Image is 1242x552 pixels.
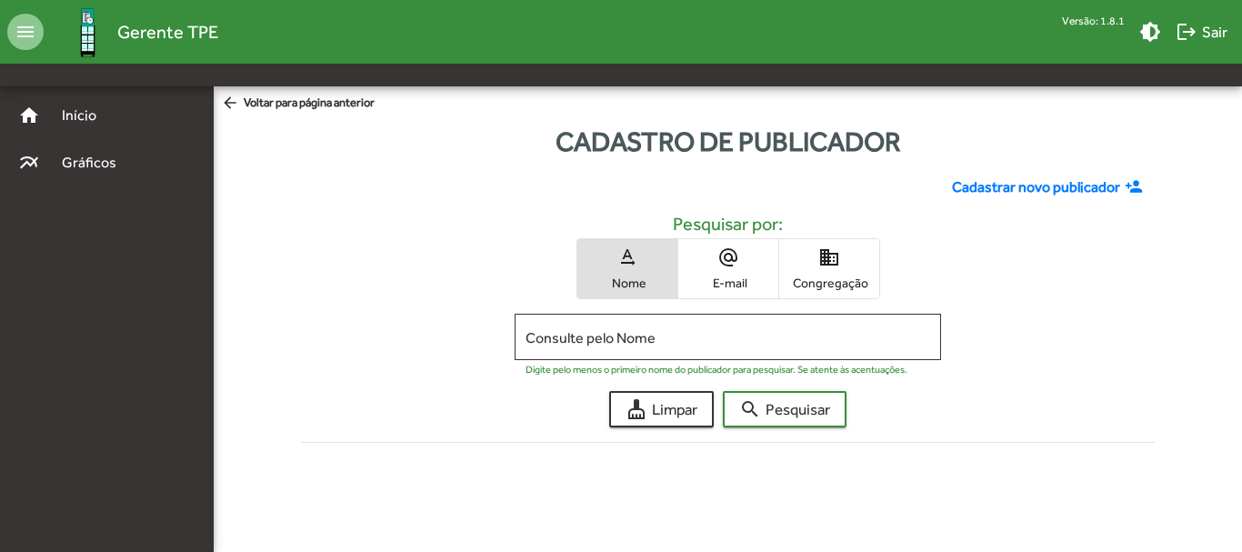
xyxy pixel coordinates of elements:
[1139,21,1161,43] mat-icon: brightness_medium
[51,105,123,126] span: Início
[818,246,840,268] mat-icon: domain
[739,393,830,426] span: Pesquisar
[18,152,40,174] mat-icon: multiline_chart
[1062,9,1125,32] div: Versão: 1.8.1
[1125,177,1147,197] mat-icon: person_add
[58,3,117,62] img: Logo
[221,94,244,114] mat-icon: arrow_back
[723,391,846,427] button: Pesquisar
[717,246,739,268] mat-icon: alternate_email
[577,239,677,298] button: Nome
[214,121,1242,162] div: Cadastro de publicador
[7,14,44,50] mat-icon: menu
[221,94,375,114] span: Voltar para página anterior
[678,239,778,298] button: E-mail
[784,275,875,291] span: Congregação
[316,213,1140,235] h5: Pesquisar por:
[117,17,218,46] span: Gerente TPE
[44,3,218,62] a: Gerente TPE
[739,398,761,420] mat-icon: search
[1176,21,1197,43] mat-icon: logout
[1168,15,1235,48] button: Sair
[626,393,697,426] span: Limpar
[952,176,1120,198] span: Cadastrar novo publicador
[18,105,40,126] mat-icon: home
[526,364,907,375] mat-hint: Digite pelo menos o primeiro nome do publicador para pesquisar. Se atente às acentuações.
[582,275,673,291] span: Nome
[683,275,774,291] span: E-mail
[1176,15,1227,48] span: Sair
[626,398,647,420] mat-icon: cleaning_services
[51,152,141,174] span: Gráficos
[616,246,638,268] mat-icon: text_rotation_none
[779,239,879,298] button: Congregação
[609,391,714,427] button: Limpar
